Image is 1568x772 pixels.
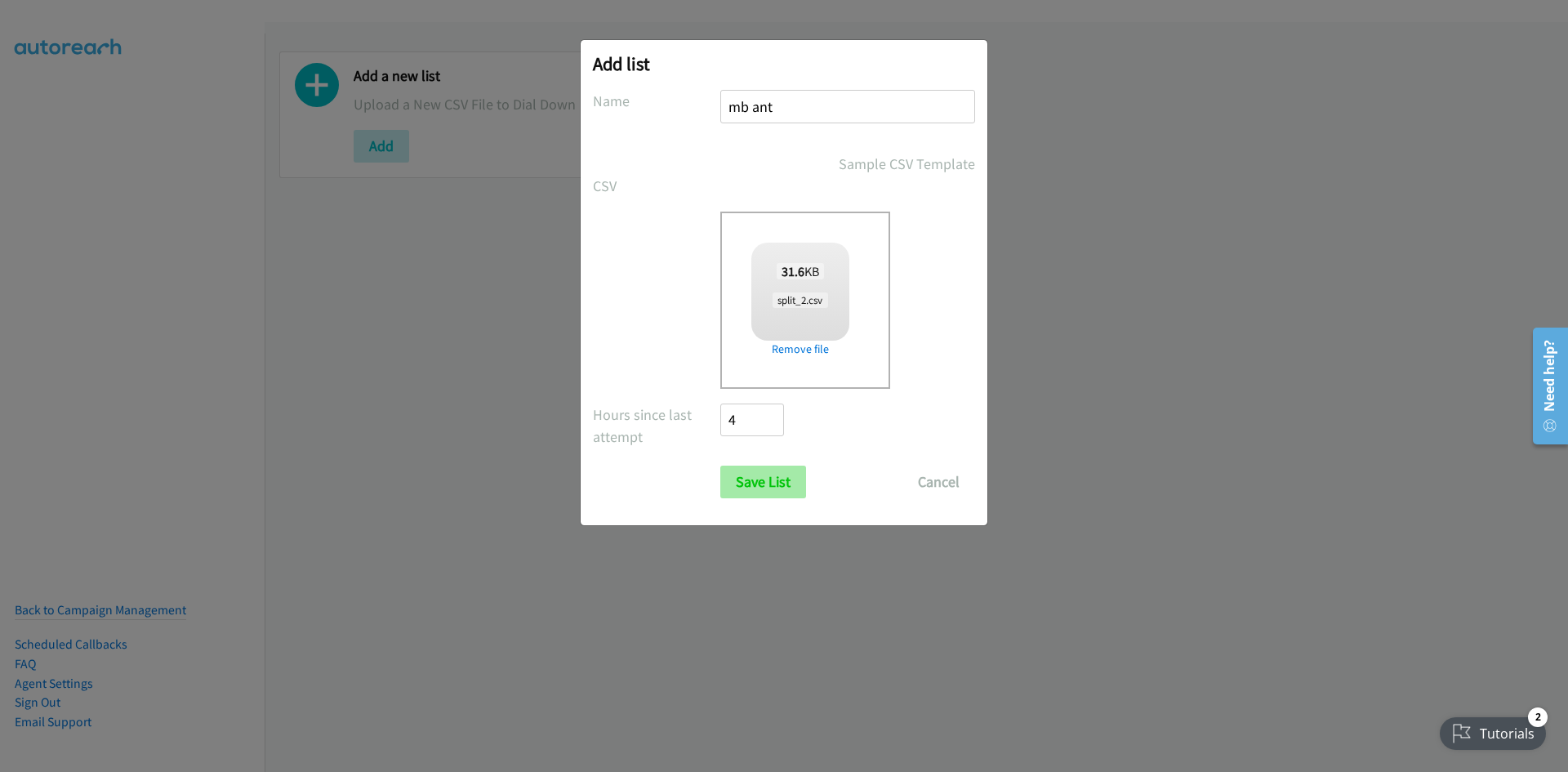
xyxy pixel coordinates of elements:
span: KB [777,263,825,279]
label: Name [593,90,720,112]
label: CSV [593,175,720,197]
a: Remove file [751,341,849,358]
strong: 31.6 [782,263,804,279]
label: Hours since last attempt [593,404,720,448]
iframe: Checklist [1430,701,1556,760]
span: split_2.csv [773,292,827,308]
a: Sample CSV Template [839,153,975,175]
button: Cancel [902,466,975,498]
iframe: Resource Center [1521,321,1568,451]
input: Save List [720,466,806,498]
h2: Add list [593,52,975,75]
